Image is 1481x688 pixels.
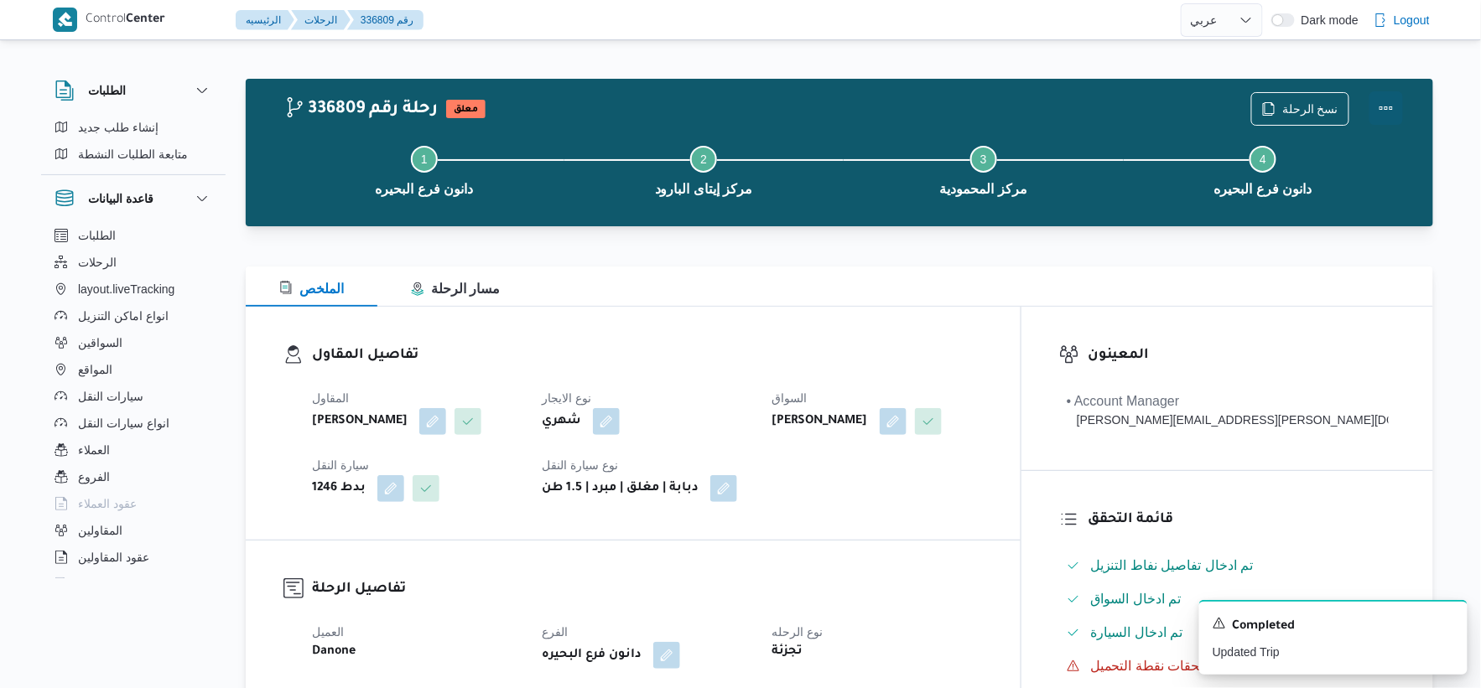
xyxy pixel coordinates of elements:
[1090,623,1183,643] span: تم ادخال السيارة
[1067,411,1389,429] div: [PERSON_NAME][EMAIL_ADDRESS][PERSON_NAME][DOMAIN_NAME]
[1090,589,1182,609] span: تم ادخال السواق
[1088,344,1395,367] h3: المعينون
[542,478,699,499] b: دبابة | مغلق | مبرد | 1.5 طن
[564,126,844,213] button: مركز إيتاى البارود
[1369,91,1403,125] button: Actions
[1090,558,1254,572] span: تم ادخال تفاصيل نفاط التنزيل
[1067,391,1389,411] div: • Account Manager
[78,144,188,164] span: متابعة الطلبات النشطة
[772,411,868,432] b: [PERSON_NAME]
[48,383,219,410] button: سيارات النقل
[48,329,219,356] button: السواقين
[284,126,564,213] button: دانون فرع البحيره
[655,179,753,199] span: مركز إيتاى البارود
[55,189,212,209] button: قاعدة البيانات
[53,8,77,32] img: X8yXhbKr1z7QwAAAABJRU5ErkJggg==
[1124,126,1404,213] button: دانون فرع البحيره
[1282,99,1338,119] span: نسخ الرحلة
[78,413,169,433] span: انواع سيارات النقل
[700,153,707,166] span: 2
[48,141,219,168] button: متابعة الطلبات النشطة
[78,306,169,326] span: انواع اماكن التنزيل
[48,222,219,249] button: الطلبات
[1060,619,1395,646] button: تم ادخال السيارة
[78,279,174,299] span: layout.liveTracking
[78,574,148,594] span: اجهزة التليفون
[1251,92,1349,126] button: نسخ الرحلة
[1090,656,1212,676] span: ملحقات نقطة التحميل
[48,410,219,437] button: انواع سيارات النقل
[78,252,117,272] span: الرحلات
[236,10,294,30] button: الرئيسيه
[78,520,122,541] span: المقاولين
[48,517,219,544] button: المقاولين
[347,10,424,30] button: 336809 رقم
[312,411,408,432] b: [PERSON_NAME]
[48,114,219,141] button: إنشاء طلب جديد
[1394,10,1430,30] span: Logout
[78,467,110,487] span: الفروع
[312,625,344,639] span: العميل
[1060,552,1395,579] button: تم ادخال تفاصيل نفاط التنزيل
[78,440,110,460] span: العملاء
[78,494,137,514] span: عقود العملاء
[542,391,591,405] span: نوع الايجار
[542,458,618,472] span: نوع سيارة النقل
[78,547,149,567] span: عقود المقاولين
[55,80,212,101] button: الطلبات
[844,126,1124,213] button: مركز المحمودية
[1213,615,1454,637] div: Notification
[1067,391,1389,429] span: • Account Manager abdallah.mohamed@illa.com.eg
[48,249,219,276] button: الرحلات
[1090,625,1183,639] span: تم ادخال السيارة
[48,490,219,517] button: عقود العملاء
[1090,556,1254,576] span: تم ادخال تفاصيل نفاط التنزيل
[772,625,824,639] span: نوع الرحله
[542,411,581,432] b: شهري
[542,625,568,639] span: الفرع
[1233,617,1296,637] span: Completed
[1088,509,1395,531] h3: قائمة التحقق
[78,360,112,380] span: المواقع
[446,100,486,118] span: معلق
[78,333,122,353] span: السواقين
[78,117,158,137] span: إنشاء طلب جديد
[48,544,219,571] button: عقود المقاولين
[48,437,219,463] button: العملاء
[1090,592,1182,606] span: تم ادخال السواق
[542,645,642,665] b: دانون فرع البحيره
[421,153,428,166] span: 1
[1295,13,1359,27] span: Dark mode
[1213,644,1454,661] p: Updated Trip
[48,463,219,490] button: الفروع
[375,179,473,199] span: دانون فرع البحيره
[1367,3,1437,37] button: Logout
[48,276,219,303] button: layout.liveTracking
[312,578,983,601] h3: تفاصيل الرحلة
[78,225,116,246] span: الطلبات
[772,642,803,662] b: تجزئة
[312,642,356,662] b: Danone
[48,356,219,383] button: المواقع
[772,391,808,405] span: السواق
[1060,653,1395,680] button: ملحقات نقطة التحميل
[126,13,165,27] b: Center
[1090,659,1212,673] span: ملحقات نقطة التحميل
[411,282,500,296] span: مسار الرحلة
[291,10,351,30] button: الرحلات
[41,222,226,585] div: قاعدة البيانات
[454,105,478,115] b: معلق
[312,344,983,367] h3: تفاصيل المقاول
[1060,586,1395,613] button: تم ادخال السواق
[284,100,438,122] h2: 336809 رحلة رقم
[41,114,226,174] div: الطلبات
[88,80,126,101] h3: الطلبات
[312,391,349,405] span: المقاول
[980,153,987,166] span: 3
[940,179,1027,199] span: مركز المحمودية
[48,303,219,329] button: انواع اماكن التنزيل
[78,386,143,406] span: سيارات النقل
[88,189,153,209] h3: قاعدة البيانات
[48,571,219,597] button: اجهزة التليفون
[312,458,369,472] span: سيارة النقل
